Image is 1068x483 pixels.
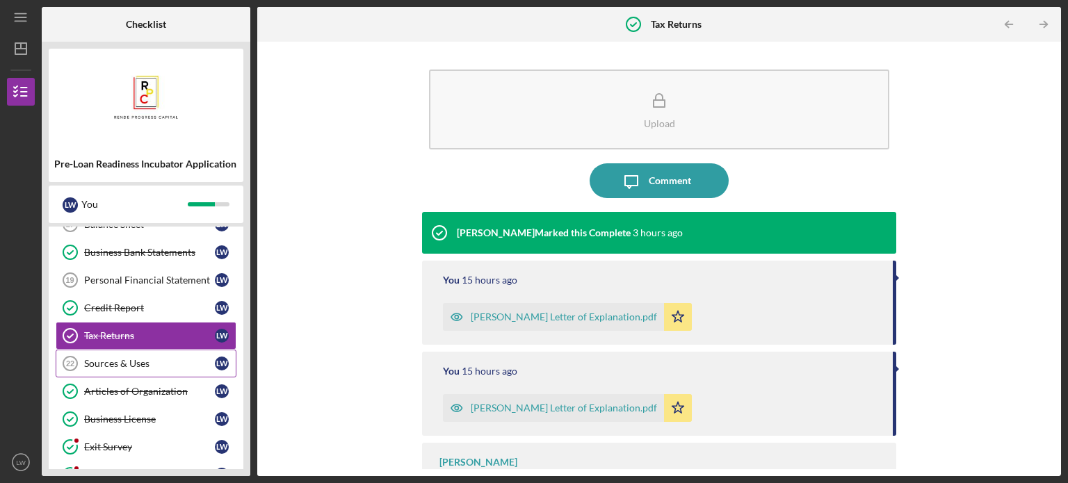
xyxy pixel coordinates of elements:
[651,19,702,30] b: Tax Returns
[56,405,236,433] a: Business LicenseLW
[66,359,74,368] tspan: 22
[215,329,229,343] div: L W
[56,238,236,266] a: Business Bank StatementsLW
[56,377,236,405] a: Articles of OrganizationLW
[84,414,215,425] div: Business License
[215,245,229,259] div: L W
[84,386,215,397] div: Articles of Organization
[16,459,26,466] text: LW
[56,350,236,377] a: 22Sources & UsesLW
[462,366,517,377] time: 2025-10-07 02:32
[443,366,460,377] div: You
[443,303,692,331] button: [PERSON_NAME] Letter of Explanation.pdf
[215,357,229,370] div: L W
[471,402,657,414] div: [PERSON_NAME] Letter of Explanation.pdf
[443,394,692,422] button: [PERSON_NAME] Letter of Explanation.pdf
[215,301,229,315] div: L W
[84,330,215,341] div: Tax Returns
[457,227,631,238] div: [PERSON_NAME] Marked this Complete
[54,158,238,170] div: Pre-Loan Readiness Incubator Application
[439,457,517,468] div: [PERSON_NAME]
[56,266,236,294] a: 19Personal Financial StatementLW
[84,441,215,452] div: Exit Survey
[443,275,460,286] div: You
[56,322,236,350] a: Tax ReturnsLW
[429,69,889,149] button: Upload
[84,358,215,369] div: Sources & Uses
[7,448,35,476] button: LW
[471,311,657,322] div: [PERSON_NAME] Letter of Explanation.pdf
[81,193,188,216] div: You
[215,384,229,398] div: L W
[215,273,229,287] div: L W
[65,276,74,284] tspan: 19
[649,163,691,198] div: Comment
[49,56,243,139] img: Product logo
[215,468,229,482] div: L W
[644,118,675,129] div: Upload
[84,275,215,286] div: Personal Financial Statement
[633,227,683,238] time: 2025-10-07 14:03
[462,275,517,286] time: 2025-10-07 02:33
[56,294,236,322] a: Credit ReportLW
[590,163,729,198] button: Comment
[126,19,166,30] b: Checklist
[84,247,215,258] div: Business Bank Statements
[84,302,215,313] div: Credit Report
[215,412,229,426] div: L W
[215,440,229,454] div: L W
[56,433,236,461] a: Exit SurveyLW
[63,197,78,213] div: L W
